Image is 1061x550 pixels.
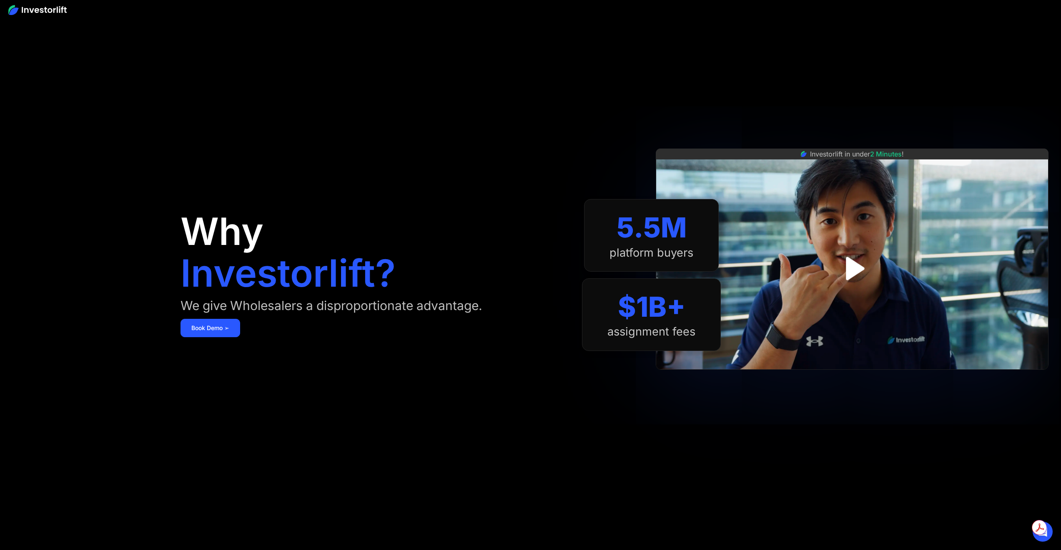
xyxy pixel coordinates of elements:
a: Book Demo ➢ [181,319,240,337]
div: We give Wholesalers a disproportionate advantage. [181,299,482,312]
div: platform buyers [610,246,693,260]
a: open lightbox [834,250,871,287]
div: $1B+ [618,290,685,323]
h1: Why [181,213,263,250]
div: assignment fees [607,325,695,338]
span: 2 Minutes [870,150,902,158]
iframe: Customer reviews powered by Trustpilot [790,374,915,384]
h1: Investorlift? [181,255,396,292]
div: Investorlift in under ! [810,149,904,159]
div: 5.5M [617,211,687,244]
